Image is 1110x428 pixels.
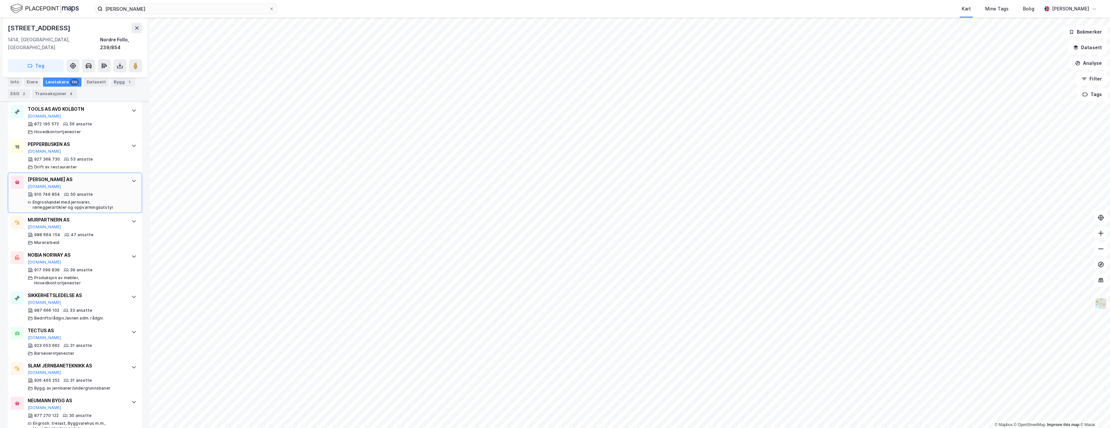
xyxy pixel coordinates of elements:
[28,327,125,335] div: TECTUS AS
[28,216,125,224] div: MURPARTNERN AS
[1068,41,1107,54] button: Datasett
[34,275,125,286] div: Produksjon av møbler, Hovedkontortjenester
[1076,72,1107,85] button: Filter
[1077,397,1110,428] div: Kontrollprogram for chat
[70,79,79,85] div: 135
[28,176,125,183] div: [PERSON_NAME] AS
[28,370,61,375] button: [DOMAIN_NAME]
[28,251,125,259] div: NOBIA NORWAY AS
[28,397,125,405] div: NEUMANN BYGG AS
[70,157,93,162] div: 53 ansatte
[126,79,133,85] div: 1
[69,121,92,127] div: 56 ansatte
[34,351,75,356] div: Barneverntjenester
[28,300,61,305] button: [DOMAIN_NAME]
[43,78,81,87] div: Leietakere
[8,36,100,51] div: 1414, [GEOGRAPHIC_DATA], [GEOGRAPHIC_DATA]
[111,78,135,87] div: Bygg
[34,386,110,391] div: Bygg. av jernbaner/undergrunnsbaner
[34,308,59,313] div: 987 666 102
[1052,5,1089,13] div: [PERSON_NAME]
[70,267,93,273] div: 39 ansatte
[1047,422,1079,427] a: Improve this map
[28,260,61,265] button: [DOMAIN_NAME]
[100,36,142,51] div: Nordre Follo, 239/854
[28,405,61,410] button: [DOMAIN_NAME]
[28,140,125,148] div: PEPPERBUSKEN AS
[71,232,94,237] div: 47 ansatte
[28,224,61,230] button: [DOMAIN_NAME]
[34,192,60,197] div: 910 749 854
[1077,397,1110,428] iframe: Chat Widget
[34,121,59,127] div: 872 195 572
[10,3,79,14] img: logo.f888ab2527a4732fd821a326f86c7f29.svg
[33,200,125,210] div: Engroshandel med jernvarer, rørleggerartikler og oppvarmingsutstyr
[84,78,109,87] div: Datasett
[985,5,1009,13] div: Mine Tags
[34,157,60,162] div: 927 368 730
[8,23,72,33] div: [STREET_ADDRESS]
[28,362,125,370] div: SLAM JERNBANETEKNIKK AS
[8,59,64,72] button: Tag
[34,316,104,321] div: Bedriftsrådgiv./annen adm. rådgiv.
[28,335,61,340] button: [DOMAIN_NAME]
[34,413,59,418] div: 877 270 122
[28,292,125,299] div: SIKKERHETSLEDELSE AS
[24,78,40,87] div: Eiere
[34,240,59,245] div: Murerarbeid
[70,343,92,348] div: 31 ansatte
[28,184,61,189] button: [DOMAIN_NAME]
[1070,57,1107,70] button: Analyse
[34,343,60,348] div: 923 053 662
[103,4,269,14] input: Søk på adresse, matrikkel, gårdeiere, leietakere eller personer
[1063,25,1107,38] button: Bokmerker
[8,89,30,98] div: ESG
[21,91,27,97] div: 2
[34,378,60,383] div: 926 465 252
[34,164,77,170] div: Drift av restauranter
[34,267,60,273] div: 917 099 839
[1014,422,1045,427] a: OpenStreetMap
[70,378,92,383] div: 31 ansatte
[1077,88,1107,101] button: Tags
[995,422,1013,427] a: Mapbox
[1023,5,1034,13] div: Bolig
[70,192,93,197] div: 50 ansatte
[1095,297,1107,310] img: Z
[34,232,60,237] div: 988 664 154
[68,91,74,97] div: 4
[69,413,92,418] div: 30 ansatte
[34,129,81,135] div: Hovedkontortjenester
[962,5,971,13] div: Kart
[8,78,22,87] div: Info
[32,89,77,98] div: Transaksjoner
[28,105,125,113] div: TOOLS AS AVD KOLBOTN
[70,308,92,313] div: 33 ansatte
[28,114,61,119] button: [DOMAIN_NAME]
[28,149,61,154] button: [DOMAIN_NAME]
